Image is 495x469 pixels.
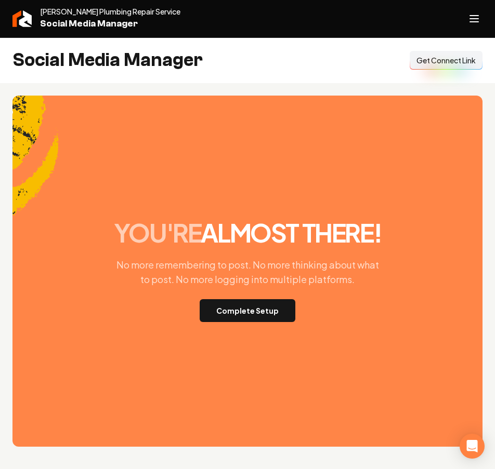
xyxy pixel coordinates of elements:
span: you're [114,217,201,248]
span: [PERSON_NAME] Plumbing Repair Service [40,6,180,17]
button: Get Connect Link [410,51,483,70]
h2: Social Media Manager [12,50,203,71]
p: No more remembering to post. No more thinking about what to post. No more logging into multiple p... [107,258,388,287]
div: Open Intercom Messenger [460,434,485,459]
button: Complete Setup [200,299,295,322]
span: Get Connect Link [416,55,476,65]
img: Accent [12,96,59,245]
img: Rebolt Logo [12,10,32,27]
button: Open navigation menu [462,6,487,31]
span: Social Media Manager [40,17,180,31]
h2: almost there! [114,220,381,245]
